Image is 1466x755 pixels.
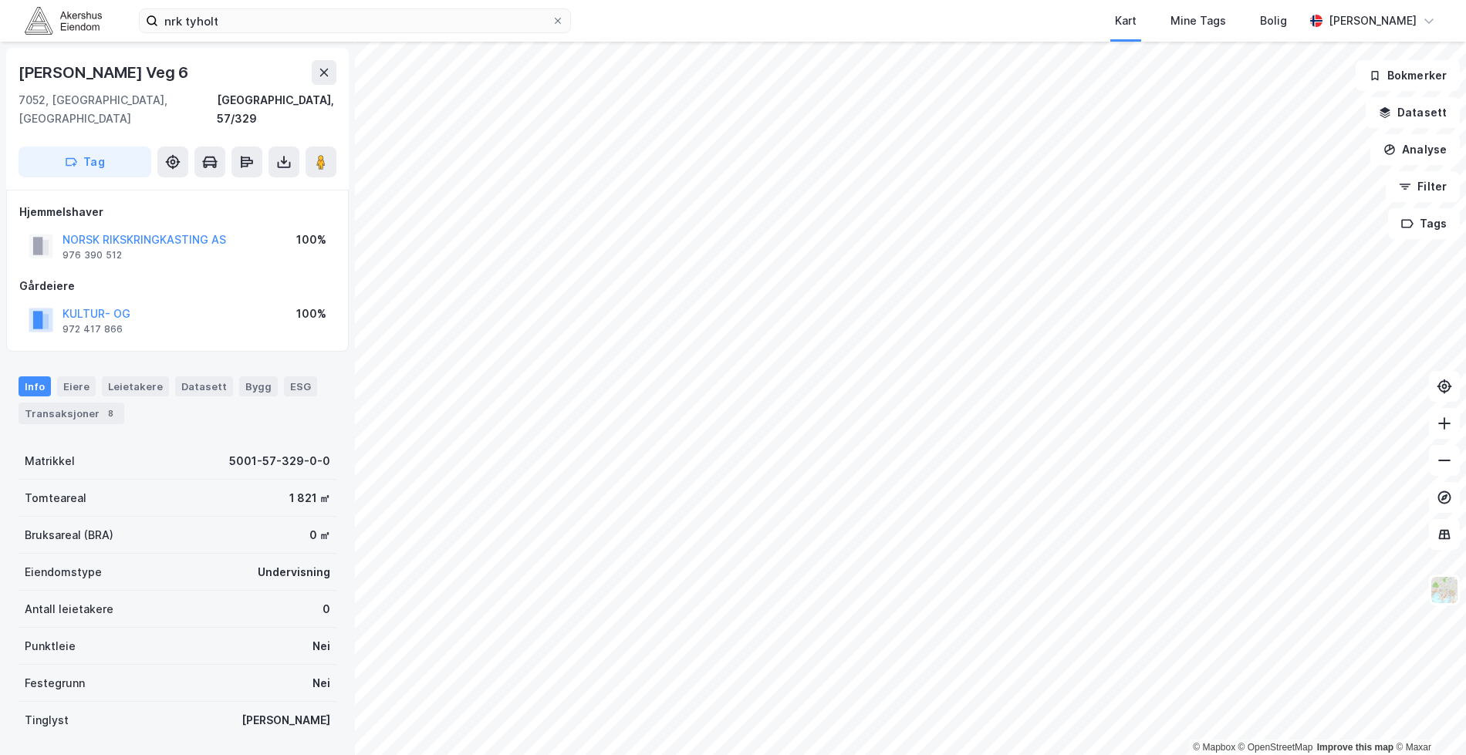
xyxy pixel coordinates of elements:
[25,489,86,507] div: Tomteareal
[25,637,76,656] div: Punktleie
[57,376,96,396] div: Eiere
[1260,12,1287,30] div: Bolig
[19,376,51,396] div: Info
[289,489,330,507] div: 1 821 ㎡
[229,452,330,470] div: 5001-57-329-0-0
[284,376,317,396] div: ESG
[217,91,336,128] div: [GEOGRAPHIC_DATA], 57/329
[1389,681,1466,755] div: Kontrollprogram for chat
[1370,134,1460,165] button: Analyse
[296,231,326,249] div: 100%
[1329,12,1417,30] div: [PERSON_NAME]
[102,376,169,396] div: Leietakere
[158,9,552,32] input: Søk på adresse, matrikkel, gårdeiere, leietakere eller personer
[25,7,102,34] img: akershus-eiendom-logo.9091f326c980b4bce74ccdd9f866810c.svg
[25,452,75,470] div: Matrikkel
[19,147,151,177] button: Tag
[25,526,113,544] div: Bruksareal (BRA)
[312,637,330,656] div: Nei
[242,711,330,730] div: [PERSON_NAME]
[19,403,124,424] div: Transaksjoner
[1193,742,1235,753] a: Mapbox
[25,600,113,618] div: Antall leietakere
[25,563,102,581] div: Eiendomstype
[1170,12,1226,30] div: Mine Tags
[1430,575,1459,605] img: Z
[19,203,336,221] div: Hjemmelshaver
[239,376,278,396] div: Bygg
[1356,60,1460,91] button: Bokmerker
[103,406,118,421] div: 8
[1389,681,1466,755] iframe: Chat Widget
[312,674,330,693] div: Nei
[175,376,233,396] div: Datasett
[19,277,336,295] div: Gårdeiere
[1386,171,1460,202] button: Filter
[1366,97,1460,128] button: Datasett
[296,305,326,323] div: 100%
[19,60,191,85] div: [PERSON_NAME] Veg 6
[1238,742,1313,753] a: OpenStreetMap
[62,323,123,335] div: 972 417 866
[323,600,330,618] div: 0
[309,526,330,544] div: 0 ㎡
[258,563,330,581] div: Undervisning
[25,674,85,693] div: Festegrunn
[25,711,69,730] div: Tinglyst
[1317,742,1393,753] a: Improve this map
[1388,208,1460,239] button: Tags
[62,249,122,261] div: 976 390 512
[19,91,217,128] div: 7052, [GEOGRAPHIC_DATA], [GEOGRAPHIC_DATA]
[1115,12,1137,30] div: Kart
